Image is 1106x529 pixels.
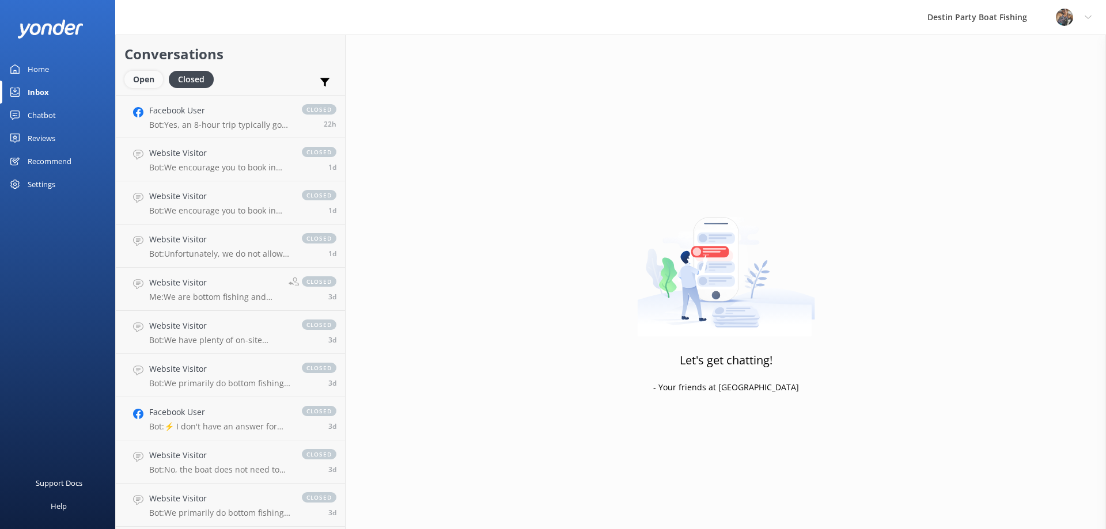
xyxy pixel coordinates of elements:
a: Open [124,73,169,85]
div: Settings [28,173,55,196]
span: Sep 03 2025 10:05am (UTC -05:00) America/Cancun [328,205,336,215]
h4: Website Visitor [149,449,290,462]
a: Website VisitorBot:We primarily do bottom fishing, so you can expect to catch snapper, grouper, t... [116,354,345,397]
span: closed [302,276,336,287]
span: Aug 31 2025 01:41pm (UTC -05:00) America/Cancun [328,508,336,517]
span: closed [302,449,336,459]
span: Sep 01 2025 10:42am (UTC -05:00) America/Cancun [328,335,336,345]
a: Website VisitorMe:We are bottom fishing and everyone is fishing at the same time from their own s... [116,268,345,311]
span: Sep 03 2025 10:47am (UTC -05:00) America/Cancun [328,162,336,172]
span: Sep 03 2025 12:58pm (UTC -05:00) America/Cancun [324,119,336,129]
p: Bot: We encourage you to book in advance! You can see all of our trips and availability at [URL][... [149,205,290,216]
h3: Let's get chatting! [680,351,772,370]
span: Sep 01 2025 10:59am (UTC -05:00) America/Cancun [328,292,336,302]
p: - Your friends at [GEOGRAPHIC_DATA] [653,381,799,394]
a: Website VisitorBot:We primarily do bottom fishing, so you can expect to catch snapper, grouper, t... [116,484,345,527]
span: closed [302,492,336,503]
div: Help [51,494,67,517]
h4: Website Visitor [149,319,290,332]
h4: Website Visitor [149,363,290,375]
p: Bot: We encourage you to book in advance! You can see all of our trips and availability at [URL][... [149,162,290,173]
h4: Facebook User [149,406,290,418]
span: Sep 02 2025 06:14pm (UTC -05:00) America/Cancun [328,249,336,258]
p: Me: We are bottom fishing and everyone is fishing at the same time from their own spot around the... [149,292,280,302]
span: Aug 31 2025 05:36pm (UTC -05:00) America/Cancun [328,465,336,474]
h4: Website Visitor [149,492,290,505]
p: Bot: ⚡ I don't have an answer for that in my knowledge base. Please try and rephrase your questio... [149,421,290,432]
span: closed [302,233,336,243]
p: Bot: We have plenty of on-site parking managed by Premium Parking. The cost is $10 for 4 hours, w... [149,335,290,345]
span: closed [302,363,336,373]
p: Bot: Unfortunately, we do not allow dogs onboard unless it's a licensed and registered service dog. [149,249,290,259]
a: Website VisitorBot:We encourage you to book in advance! You can see all of our trips and availabi... [116,181,345,224]
span: Aug 31 2025 06:58pm (UTC -05:00) America/Cancun [328,421,336,431]
h4: Facebook User [149,104,290,117]
p: Bot: We primarily do bottom fishing, so you can expect to catch snapper, grouper, triggerfish, co... [149,508,290,518]
div: Home [28,58,49,81]
div: Support Docs [36,471,82,494]
a: Website VisitorBot:Unfortunately, we do not allow dogs onboard unless it's a licensed and registe... [116,224,345,268]
img: 250-1666038197.jpg [1056,9,1073,26]
span: closed [302,147,336,157]
a: Closed [169,73,219,85]
p: Bot: Yes, an 8-hour trip typically goes further out to sea compared to shorter trips. The distanc... [149,120,290,130]
p: Bot: We primarily do bottom fishing, so you can expect to catch snapper, grouper, triggerfish, co... [149,378,290,389]
div: Open [124,71,163,88]
p: Bot: No, the boat does not need to be rented to full capacity. You may buy as many or as few tick... [149,465,290,475]
img: yonder-white-logo.png [17,20,84,39]
a: Website VisitorBot:We encourage you to book in advance! You can see all of our trips and availabi... [116,138,345,181]
span: closed [302,190,336,200]
span: closed [302,406,336,416]
div: Recommend [28,150,71,173]
a: Facebook UserBot:⚡ I don't have an answer for that in my knowledge base. Please try and rephrase ... [116,397,345,440]
h4: Website Visitor [149,233,290,246]
a: Facebook UserBot:Yes, an 8-hour trip typically goes further out to sea compared to shorter trips.... [116,95,345,138]
img: artwork of a man stealing a conversation from at giant smartphone [637,193,815,337]
h4: Website Visitor [149,147,290,159]
a: Website VisitorBot:No, the boat does not need to be rented to full capacity. You may buy as many ... [116,440,345,484]
div: Closed [169,71,214,88]
span: Aug 31 2025 09:47pm (UTC -05:00) America/Cancun [328,378,336,388]
h4: Website Visitor [149,276,280,289]
a: Website VisitorBot:We have plenty of on-site parking managed by Premium Parking. The cost is $10 ... [116,311,345,354]
div: Chatbot [28,104,56,127]
div: Inbox [28,81,49,104]
span: closed [302,104,336,115]
div: Reviews [28,127,55,150]
h2: Conversations [124,43,336,65]
span: closed [302,319,336,330]
h4: Website Visitor [149,190,290,203]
